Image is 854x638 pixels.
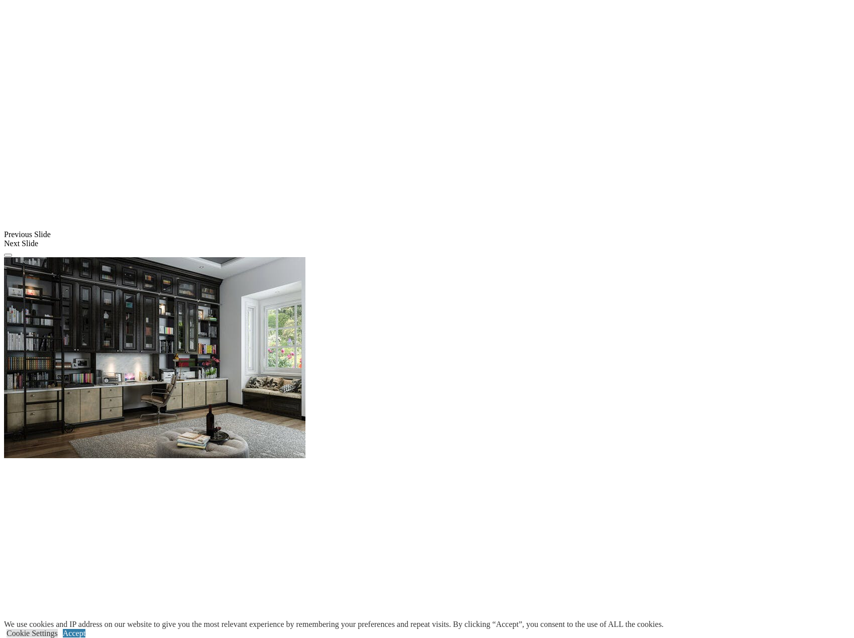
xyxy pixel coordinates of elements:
[4,620,664,629] div: We use cookies and IP address on our website to give you the most relevant experience by remember...
[4,239,850,248] div: Next Slide
[4,230,850,239] div: Previous Slide
[4,254,12,257] button: Click here to pause slide show
[4,257,305,458] img: Banner for mobile view
[7,629,58,637] a: Cookie Settings
[63,629,85,637] a: Accept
